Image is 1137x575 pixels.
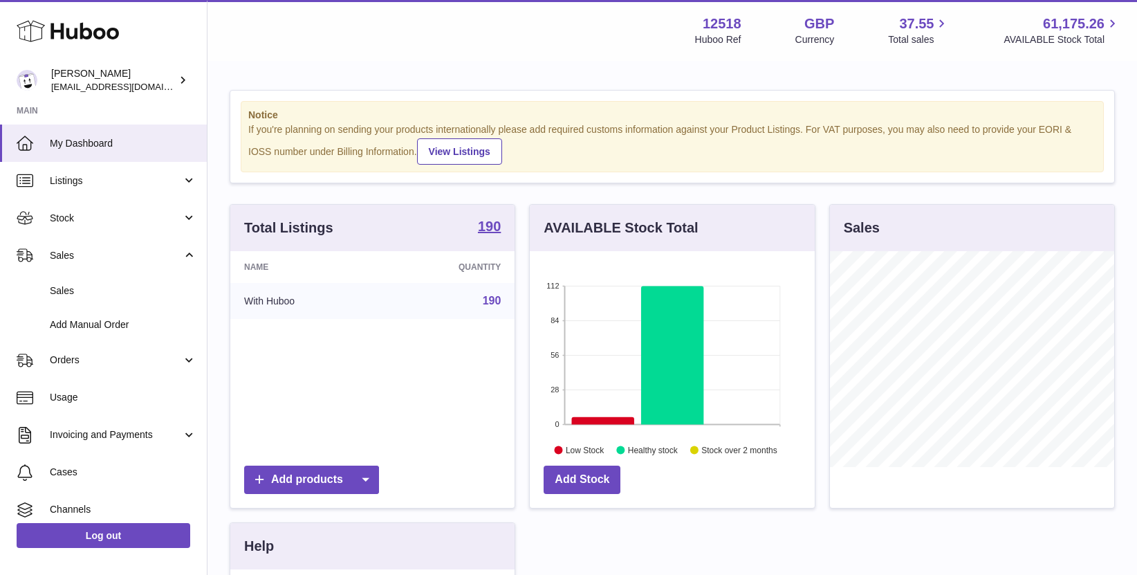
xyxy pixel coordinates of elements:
th: Name [230,251,380,283]
strong: 190 [478,219,501,233]
a: View Listings [417,138,502,165]
span: Channels [50,503,196,516]
span: My Dashboard [50,137,196,150]
a: 190 [483,295,501,307]
span: Listings [50,174,182,188]
strong: 12518 [703,15,741,33]
h3: Total Listings [244,219,333,237]
img: caitlin@fancylamp.co [17,70,37,91]
strong: GBP [804,15,834,33]
text: 0 [555,420,560,428]
th: Quantity [380,251,515,283]
div: [PERSON_NAME] [51,67,176,93]
span: Sales [50,284,196,298]
td: With Huboo [230,283,380,319]
span: Total sales [888,33,950,46]
div: Currency [795,33,835,46]
text: 84 [551,316,560,325]
text: Healthy stock [628,445,678,455]
text: Low Stock [566,445,604,455]
span: Cases [50,466,196,479]
div: Huboo Ref [695,33,741,46]
text: 56 [551,351,560,359]
h3: AVAILABLE Stock Total [544,219,698,237]
span: Sales [50,249,182,262]
span: 61,175.26 [1043,15,1104,33]
span: Orders [50,354,182,367]
span: Usage [50,391,196,404]
h3: Sales [844,219,880,237]
a: Add Stock [544,466,620,494]
span: 37.55 [899,15,934,33]
a: 37.55 Total sales [888,15,950,46]
text: 112 [546,282,559,290]
span: Invoicing and Payments [50,428,182,441]
text: Stock over 2 months [702,445,777,455]
a: Log out [17,523,190,548]
a: Add products [244,466,379,494]
div: If you're planning on sending your products internationally please add required customs informati... [248,123,1096,165]
strong: Notice [248,109,1096,122]
span: AVAILABLE Stock Total [1004,33,1120,46]
text: 28 [551,385,560,394]
span: Add Manual Order [50,318,196,331]
h3: Help [244,537,274,556]
a: 61,175.26 AVAILABLE Stock Total [1004,15,1120,46]
a: 190 [478,219,501,236]
span: [EMAIL_ADDRESS][DOMAIN_NAME] [51,81,203,92]
span: Stock [50,212,182,225]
